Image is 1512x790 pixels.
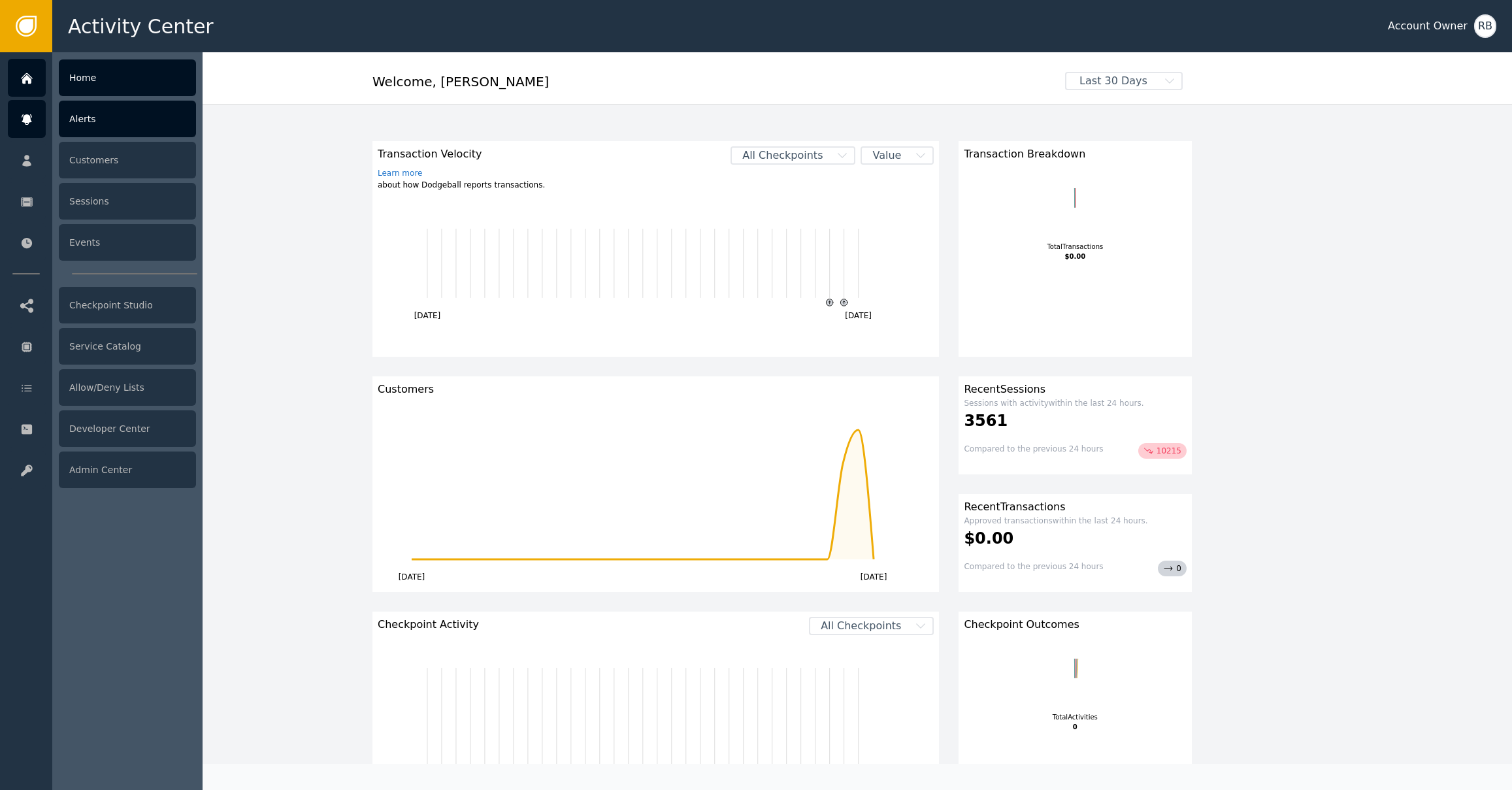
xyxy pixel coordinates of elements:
[964,561,1103,576] div: Compared to the previous 24 hours
[59,410,196,447] div: Developer Center
[59,369,196,406] div: Allow/Deny Lists
[1047,243,1104,250] tspan: Total Transactions
[964,409,1187,433] div: 3561
[964,443,1103,459] div: Compared to the previous 24 hours
[8,369,196,406] a: Allow/Deny Lists
[731,146,855,165] button: All Checkpoints
[8,141,196,179] a: Customers
[732,148,833,163] span: All Checkpoints
[68,12,214,41] span: Activity Center
[8,59,196,97] a: Home
[964,146,1085,162] span: Transaction Breakdown
[59,142,196,178] div: Customers
[1176,562,1181,575] span: 0
[59,452,196,488] div: Admin Center
[862,148,912,163] span: Value
[8,327,196,365] a: Service Catalog
[861,572,887,582] text: [DATE]
[378,167,545,191] div: about how Dodgeball reports transactions.
[378,382,934,397] div: Customers
[8,451,196,489] a: Admin Center
[59,224,196,261] div: Events
[8,286,196,324] a: Checkpoint Studio
[809,617,934,635] button: All Checkpoints
[372,72,1056,101] div: Welcome , [PERSON_NAME]
[378,167,545,179] a: Learn more
[964,382,1187,397] div: Recent Sessions
[1474,14,1496,38] button: RB
[8,410,196,448] a: Developer Center
[1388,18,1468,34] div: Account Owner
[8,223,196,261] a: Events
[1052,714,1098,721] tspan: Total Activities
[59,287,196,323] div: Checkpoint Studio
[964,499,1187,515] div: Recent Transactions
[861,146,934,165] button: Value
[1157,444,1181,457] span: 10215
[1065,253,1086,260] tspan: $0.00
[810,618,912,634] span: All Checkpoints
[399,572,425,582] text: [DATE]
[59,328,196,365] div: Service Catalog
[8,182,196,220] a: Sessions
[8,100,196,138] a: Alerts
[964,397,1187,409] div: Sessions with activity within the last 24 hours.
[59,101,196,137] div: Alerts
[1056,72,1192,90] button: Last 30 Days
[1066,73,1160,89] span: Last 30 Days
[846,311,872,320] text: [DATE]
[378,617,479,633] span: Checkpoint Activity
[964,515,1187,527] div: Approved transactions within the last 24 hours.
[414,311,441,320] text: [DATE]
[59,183,196,220] div: Sessions
[378,146,545,162] span: Transaction Velocity
[1073,723,1077,731] tspan: 0
[964,527,1187,550] div: $0.00
[964,617,1079,633] span: Checkpoint Outcomes
[59,59,196,96] div: Home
